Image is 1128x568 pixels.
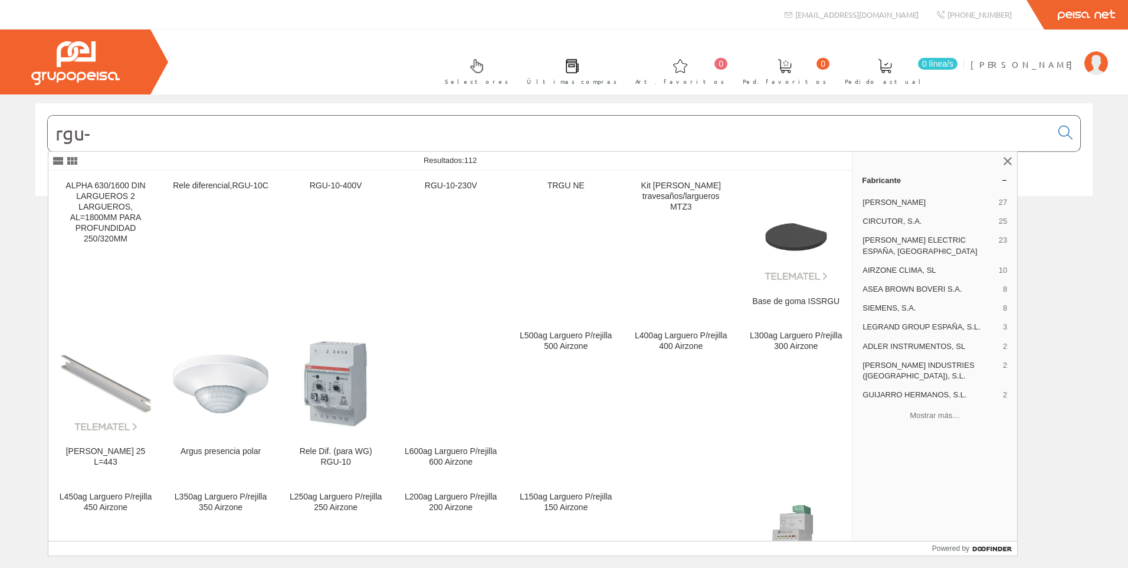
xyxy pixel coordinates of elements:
[863,360,998,381] span: [PERSON_NAME] INDUSTRIES ([GEOGRAPHIC_DATA]), S.L.
[795,9,919,19] span: [EMAIL_ADDRESS][DOMAIN_NAME]
[173,336,268,432] img: Argus presencia polar
[58,492,153,513] div: L450ag Larguero P/rejilla 450 Airzone
[1003,284,1007,295] span: 8
[863,322,998,332] span: LEGRAND GROUP ESPAÑA, S.L.
[743,76,827,87] span: Ped. favoritos
[852,171,1017,190] a: Fabricante
[288,181,383,191] div: RGU-10-400V
[394,321,508,481] a: L600ag Larguero P/rejilla 600 Airzone L600ag Larguero P/rejilla 600 Airzone
[624,321,738,481] a: L400ag Larguero P/rejilla 400 Airzone
[932,541,1018,556] a: Powered by
[35,211,1093,221] div: © Grupo Peisa
[970,49,1108,60] a: [PERSON_NAME]
[173,446,268,457] div: Argus presencia polar
[464,156,477,165] span: 112
[748,186,844,282] img: Base de goma ISSRGU
[739,321,853,481] a: L300ag Larguero P/rejilla 300 Airzone
[58,446,153,468] div: [PERSON_NAME] 25 L=443
[518,492,614,513] div: L150ag Larguero P/rejilla 150 Airzone
[863,216,994,227] span: CIRCUTOR, S.A.
[714,58,727,70] span: 0
[999,265,1007,276] span: 10
[518,331,614,352] div: L500ag Larguero P/rejilla 500 Airzone
[288,446,383,468] div: Rele Dif. (para WG) RGU-10
[48,116,1051,151] input: Buscar...
[509,171,623,321] a: TRGU NE
[817,58,829,70] span: 0
[863,284,998,295] span: ASEA BROWN BOVERI S.A.
[863,265,994,276] span: AIRZONE CLIMA, SL
[509,321,623,481] a: L500ag Larguero P/rejilla 500 Airzone
[947,9,1012,19] span: [PHONE_NUMBER]
[635,76,724,87] span: Art. favoritos
[31,41,120,85] img: Grupo Peisa
[633,181,729,213] div: Kit [PERSON_NAME] travesaños/largueros MTZ3
[748,296,844,307] div: Base de goma ISSRGU
[863,197,994,208] span: [PERSON_NAME]
[518,181,614,191] div: TRGU NE
[403,492,499,513] div: L200ag Larguero P/rejilla 200 Airzone
[1003,390,1007,400] span: 2
[515,49,623,92] a: Últimas compras
[1003,360,1007,381] span: 2
[394,171,508,321] a: RGU-10-230V
[173,492,268,513] div: L350ag Larguero P/rejilla 350 Airzone
[58,181,153,244] div: ALPHA 630/1600 DIN LARGUEROS 2 LARGUEROS, AL=1800MM PARA PROFUNDIDAD 250/320MM
[1003,322,1007,332] span: 3
[863,235,994,256] span: [PERSON_NAME] ELECTRIC ESPAÑA, [GEOGRAPHIC_DATA]
[845,76,925,87] span: Pedido actual
[48,321,163,481] a: LARGUERO LINA 25 L=443 [PERSON_NAME] 25 L=443
[863,390,998,400] span: GUIJARRO HERMANOS, S.L.
[445,76,509,87] span: Selectores
[173,181,268,191] div: Rele diferencial,RGU-10C
[624,171,738,321] a: Kit [PERSON_NAME] travesaños/largueros MTZ3
[999,216,1007,227] span: 25
[739,171,853,321] a: Base de goma ISSRGU Base de goma ISSRGU
[1003,341,1007,352] span: 2
[403,446,499,468] div: L600ag Larguero P/rejilla 600 Airzone
[288,336,383,432] img: Rele Dif. (para WG) RGU-10
[970,58,1078,70] span: [PERSON_NAME]
[1003,303,1007,314] span: 8
[932,543,969,554] span: Powered by
[278,321,393,481] a: Rele Dif. (para WG) RGU-10 Rele Dif. (para WG) RGU-10
[999,197,1007,208] span: 27
[748,331,844,352] div: L300ag Larguero P/rejilla 300 Airzone
[288,492,383,513] div: L250ag Larguero P/rejilla 250 Airzone
[999,235,1007,256] span: 23
[527,76,617,87] span: Últimas compras
[48,171,163,321] a: ALPHA 630/1600 DIN LARGUEROS 2 LARGUEROS, AL=1800MM PARA PROFUNDIDAD 250/320MM
[163,171,278,321] a: Rele diferencial,RGU-10C
[857,406,1012,425] button: Mostrar más…
[403,181,499,191] div: RGU-10-230V
[433,49,514,92] a: Selectores
[863,303,998,314] span: SIEMENS, S.A.
[424,156,477,165] span: Resultados:
[918,58,958,70] span: 0 línea/s
[863,341,998,352] span: ADLER INSTRUMENTOS, SL
[278,171,393,321] a: RGU-10-400V
[58,336,153,432] img: LARGUERO LINA 25 L=443
[163,321,278,481] a: Argus presencia polar Argus presencia polar
[633,331,729,352] div: L400ag Larguero P/rejilla 400 Airzone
